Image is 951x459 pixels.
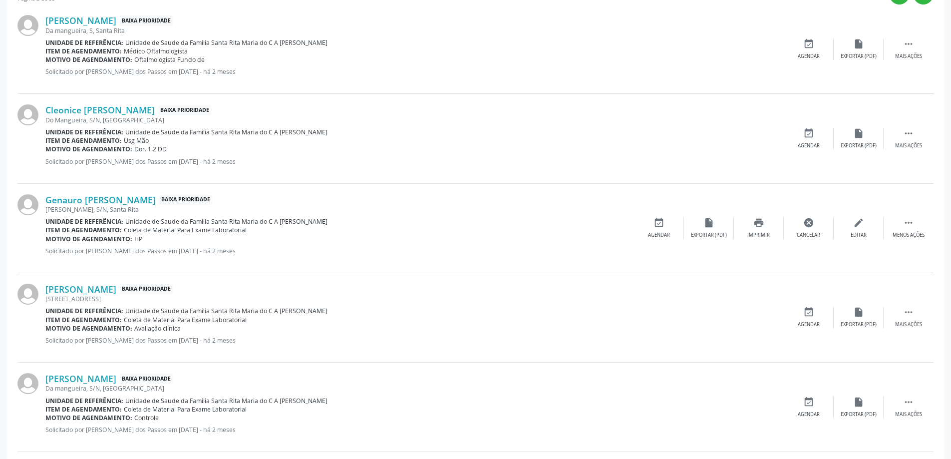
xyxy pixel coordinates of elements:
i: event_available [653,217,664,228]
div: Editar [851,232,867,239]
span: Controle [134,414,159,422]
span: Baixa Prioridade [120,284,173,295]
span: Oftalmologista Fundo de [134,55,205,64]
b: Motivo de agendamento: [45,324,132,333]
img: img [17,104,38,125]
img: img [17,194,38,215]
b: Motivo de agendamento: [45,55,132,64]
span: Coleta de Material Para Exame Laboratorial [124,405,247,414]
div: Agendar [648,232,670,239]
div: Cancelar [797,232,820,239]
div: Mais ações [895,321,922,328]
div: Mais ações [895,411,922,418]
i: event_available [803,307,814,318]
span: Unidade de Saude da Familia Santa Rita Maria do C A [PERSON_NAME] [125,128,327,136]
i: insert_drive_file [703,217,714,228]
div: Exportar (PDF) [841,411,877,418]
div: Exportar (PDF) [841,142,877,149]
span: Baixa Prioridade [120,374,173,384]
i: event_available [803,38,814,49]
a: [PERSON_NAME] [45,373,116,384]
b: Unidade de referência: [45,397,123,405]
div: Agendar [798,411,820,418]
i:  [903,128,914,139]
div: Agendar [798,53,820,60]
span: Usg Mão [124,136,149,145]
a: [PERSON_NAME] [45,15,116,26]
span: Baixa Prioridade [159,195,212,205]
div: Mais ações [895,142,922,149]
p: Solicitado por [PERSON_NAME] dos Passos em [DATE] - há 2 meses [45,157,784,166]
span: Baixa Prioridade [120,15,173,26]
i:  [903,38,914,49]
p: Solicitado por [PERSON_NAME] dos Passos em [DATE] - há 2 meses [45,336,784,345]
b: Unidade de referência: [45,217,123,226]
div: Do Mangueira, S/N, [GEOGRAPHIC_DATA] [45,116,784,124]
span: Unidade de Saude da Familia Santa Rita Maria do C A [PERSON_NAME] [125,217,327,226]
i: edit [853,217,864,228]
i:  [903,307,914,318]
b: Item de agendamento: [45,316,122,324]
i: cancel [803,217,814,228]
b: Motivo de agendamento: [45,235,132,243]
div: Imprimir [747,232,770,239]
b: Motivo de agendamento: [45,414,132,422]
b: Item de agendamento: [45,136,122,145]
div: Da mangueira, S/N, [GEOGRAPHIC_DATA] [45,384,784,393]
span: Coleta de Material Para Exame Laboratorial [124,226,247,234]
p: Solicitado por [PERSON_NAME] dos Passos em [DATE] - há 2 meses [45,247,634,255]
b: Unidade de referência: [45,128,123,136]
span: Coleta de Material Para Exame Laboratorial [124,316,247,324]
div: Mais ações [895,53,922,60]
b: Item de agendamento: [45,226,122,234]
i:  [903,217,914,228]
span: Dor. 1.2 DD [134,145,167,153]
div: Menos ações [893,232,925,239]
div: Agendar [798,142,820,149]
p: Solicitado por [PERSON_NAME] dos Passos em [DATE] - há 2 meses [45,426,784,434]
span: HP [134,235,142,243]
div: Exportar (PDF) [691,232,727,239]
div: Agendar [798,321,820,328]
i: event_available [803,128,814,139]
span: Médico Oftalmologista [124,47,188,55]
div: Exportar (PDF) [841,321,877,328]
a: [PERSON_NAME] [45,284,116,295]
i:  [903,397,914,408]
p: Solicitado por [PERSON_NAME] dos Passos em [DATE] - há 2 meses [45,67,784,76]
i: insert_drive_file [853,128,864,139]
i: print [753,217,764,228]
span: Unidade de Saude da Familia Santa Rita Maria do C A [PERSON_NAME] [125,38,327,47]
span: Baixa Prioridade [158,105,211,115]
i: event_available [803,397,814,408]
img: img [17,284,38,305]
div: Da mangueira, S, Santa Rita [45,26,784,35]
span: Avaliação clínica [134,324,181,333]
b: Item de agendamento: [45,47,122,55]
div: [STREET_ADDRESS] [45,295,784,303]
b: Unidade de referência: [45,307,123,315]
i: insert_drive_file [853,307,864,318]
b: Motivo de agendamento: [45,145,132,153]
a: Genauro [PERSON_NAME] [45,194,156,205]
b: Unidade de referência: [45,38,123,47]
span: Unidade de Saude da Familia Santa Rita Maria do C A [PERSON_NAME] [125,397,327,405]
span: Unidade de Saude da Familia Santa Rita Maria do C A [PERSON_NAME] [125,307,327,315]
img: img [17,15,38,36]
b: Item de agendamento: [45,405,122,414]
i: insert_drive_file [853,38,864,49]
img: img [17,373,38,394]
a: Cleonice [PERSON_NAME] [45,104,155,115]
div: [PERSON_NAME], S/N, Santa Rita [45,205,634,214]
div: Exportar (PDF) [841,53,877,60]
i: insert_drive_file [853,397,864,408]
